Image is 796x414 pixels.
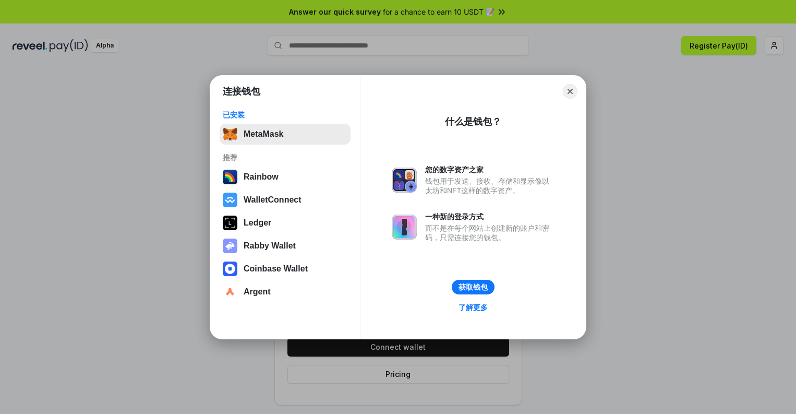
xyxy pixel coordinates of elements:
div: Argent [244,287,271,297]
h1: 连接钱包 [223,85,260,98]
div: MetaMask [244,129,283,139]
img: svg+xml,%3Csvg%20width%3D%2228%22%20height%3D%2228%22%20viewBox%3D%220%200%2028%2028%22%20fill%3D... [223,285,237,299]
img: svg+xml,%3Csvg%20fill%3D%22none%22%20height%3D%2233%22%20viewBox%3D%220%200%2035%2033%22%20width%... [223,127,237,141]
div: 一种新的登录方式 [425,212,554,221]
img: svg+xml,%3Csvg%20xmlns%3D%22http%3A%2F%2Fwww.w3.org%2F2000%2Fsvg%22%20fill%3D%22none%22%20viewBox... [392,168,417,193]
div: WalletConnect [244,195,301,205]
button: WalletConnect [220,190,351,210]
button: 获取钱包 [452,280,495,294]
button: Argent [220,281,351,302]
button: Rainbow [220,167,351,187]
div: 推荐 [223,153,347,162]
button: MetaMask [220,124,351,145]
div: 了解更多 [459,303,488,312]
div: 钱包用于发送、接收、存储和显示像以太坊和NFT这样的数字资产。 [425,176,554,195]
div: 获取钱包 [459,282,488,292]
div: Rainbow [244,172,279,182]
button: Coinbase Wallet [220,258,351,279]
img: svg+xml,%3Csvg%20xmlns%3D%22http%3A%2F%2Fwww.w3.org%2F2000%2Fsvg%22%20fill%3D%22none%22%20viewBox... [392,215,417,240]
div: 您的数字资产之家 [425,165,554,174]
img: svg+xml,%3Csvg%20width%3D%2228%22%20height%3D%2228%22%20viewBox%3D%220%200%2028%2028%22%20fill%3D... [223,193,237,207]
img: svg+xml,%3Csvg%20xmlns%3D%22http%3A%2F%2Fwww.w3.org%2F2000%2Fsvg%22%20width%3D%2228%22%20height%3... [223,216,237,230]
button: Ledger [220,212,351,233]
div: Coinbase Wallet [244,264,308,274]
button: Rabby Wallet [220,235,351,256]
button: Close [563,84,577,99]
img: svg+xml,%3Csvg%20width%3D%2228%22%20height%3D%2228%22%20viewBox%3D%220%200%2028%2028%22%20fill%3D... [223,262,237,276]
div: Rabby Wallet [244,241,296,251]
div: 什么是钱包？ [445,115,501,128]
div: 而不是在每个网站上创建新的账户和密码，只需连接您的钱包。 [425,223,554,242]
img: svg+xml,%3Csvg%20xmlns%3D%22http%3A%2F%2Fwww.w3.org%2F2000%2Fsvg%22%20fill%3D%22none%22%20viewBox... [223,239,237,253]
img: svg+xml,%3Csvg%20width%3D%22120%22%20height%3D%22120%22%20viewBox%3D%220%200%20120%20120%22%20fil... [223,170,237,184]
div: Ledger [244,218,271,228]
a: 了解更多 [452,301,494,314]
div: 已安装 [223,110,347,120]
